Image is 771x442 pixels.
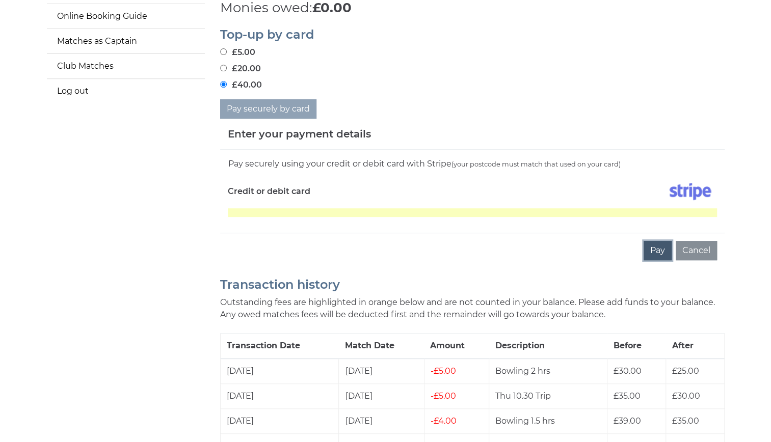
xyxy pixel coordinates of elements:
[431,416,457,426] span: £4.00
[672,366,699,376] span: £25.00
[220,48,227,55] input: £5.00
[220,384,339,409] td: [DATE]
[607,334,666,359] th: Before
[220,46,255,59] label: £5.00
[228,126,371,142] h5: Enter your payment details
[47,4,205,29] a: Online Booking Guide
[489,409,607,434] td: Bowling 1.5 hrs
[339,358,424,384] td: [DATE]
[614,391,641,401] span: £35.00
[339,409,424,434] td: [DATE]
[220,334,339,359] th: Transaction Date
[451,160,621,168] small: (your postcode must match that used on your card)
[489,384,607,409] td: Thu 10.30 Trip
[47,54,205,78] a: Club Matches
[220,81,227,88] input: £40.00
[220,79,262,91] label: £40.00
[228,157,717,171] div: Pay securely using your credit or debit card with Stripe
[220,99,316,119] button: Pay securely by card
[220,63,261,75] label: £20.00
[489,358,607,384] td: Bowling 2 hrs
[228,179,310,204] label: Credit or debit card
[666,334,724,359] th: After
[220,296,725,321] p: Outstanding fees are highlighted in orange below and are not counted in your balance. Please add ...
[220,65,227,71] input: £20.00
[614,366,642,376] span: £30.00
[220,28,725,41] h2: Top-up by card
[220,358,339,384] td: [DATE]
[220,278,725,291] h2: Transaction history
[47,29,205,53] a: Matches as Captain
[614,416,641,426] span: £39.00
[339,384,424,409] td: [DATE]
[220,409,339,434] td: [DATE]
[489,334,607,359] th: Description
[47,79,205,103] a: Log out
[672,391,700,401] span: £30.00
[672,416,699,426] span: £35.00
[431,391,456,401] span: £5.00
[431,366,456,376] span: £5.00
[424,334,489,359] th: Amount
[676,241,717,260] button: Cancel
[339,334,424,359] th: Match Date
[644,241,672,260] button: Pay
